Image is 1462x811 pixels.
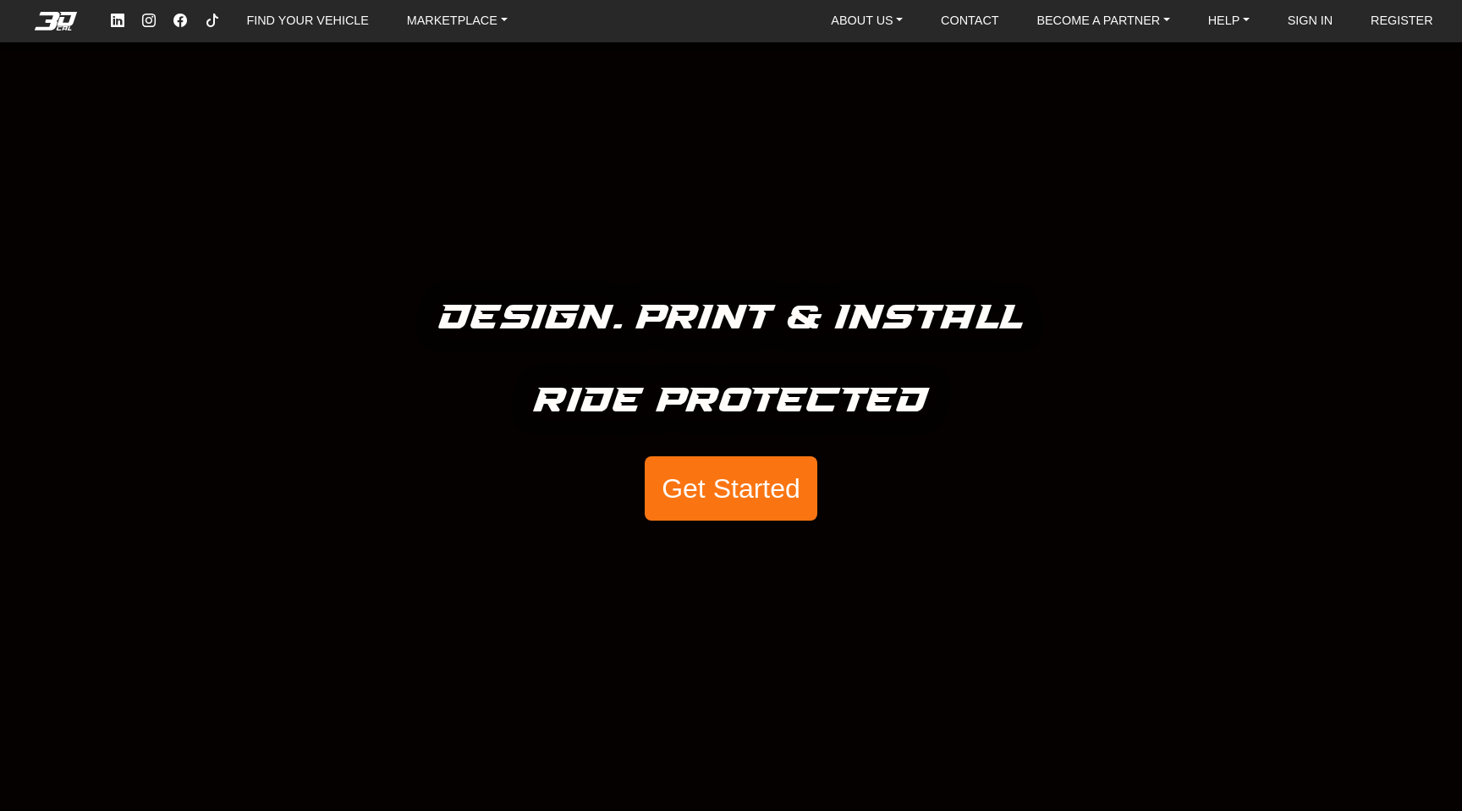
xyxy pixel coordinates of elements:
[1364,8,1440,34] a: REGISTER
[645,456,817,521] button: Get Started
[400,8,514,34] a: MARKETPLACE
[934,8,1005,34] a: CONTACT
[1281,8,1340,34] a: SIGN IN
[1030,8,1176,34] a: BECOME A PARTNER
[1201,8,1256,34] a: HELP
[239,8,375,34] a: FIND YOUR VEHICLE
[439,290,1024,346] h5: Design. Print & Install
[534,373,929,429] h5: Ride Protected
[824,8,910,34] a: ABOUT US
